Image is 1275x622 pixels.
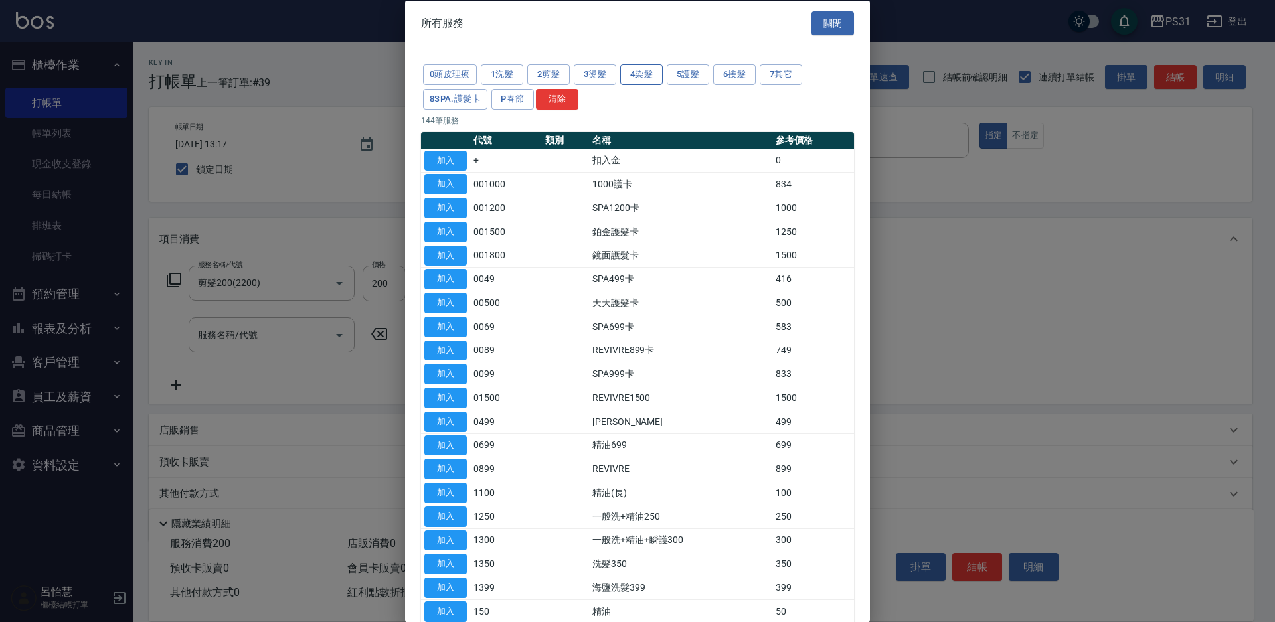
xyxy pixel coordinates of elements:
td: 1300 [470,528,542,552]
button: 7其它 [760,64,802,85]
td: REVIVRE1500 [589,386,772,410]
button: 清除 [536,88,578,109]
th: 類別 [542,131,589,149]
td: 洗髮350 [589,552,772,576]
td: 01500 [470,386,542,410]
td: SPA1200卡 [589,196,772,220]
td: 001000 [470,172,542,196]
button: 3燙髮 [574,64,616,85]
td: 350 [772,552,854,576]
td: 001800 [470,244,542,268]
button: 加入 [424,411,467,431]
td: SPA699卡 [589,315,772,339]
button: 加入 [424,506,467,526]
td: 1000護卡 [589,172,772,196]
button: 加入 [424,554,467,574]
td: 749 [772,339,854,362]
td: 250 [772,505,854,528]
td: 0 [772,149,854,173]
td: 1399 [470,576,542,599]
td: 0099 [470,362,542,386]
td: 699 [772,433,854,457]
button: 加入 [424,459,467,479]
td: 0899 [470,457,542,481]
th: 代號 [470,131,542,149]
button: 加入 [424,221,467,242]
td: 0699 [470,433,542,457]
td: SPA999卡 [589,362,772,386]
span: 所有服務 [421,16,464,29]
button: P春節 [491,88,534,109]
button: 加入 [424,435,467,455]
td: 精油699 [589,433,772,457]
button: 加入 [424,364,467,384]
button: 加入 [424,198,467,218]
td: 500 [772,291,854,315]
button: 加入 [424,483,467,503]
td: 海鹽洗髮399 [589,576,772,599]
td: SPA499卡 [589,267,772,291]
td: 1500 [772,386,854,410]
td: 鉑金護髮卡 [589,220,772,244]
td: 0499 [470,410,542,433]
td: 583 [772,315,854,339]
button: 加入 [424,293,467,313]
button: 加入 [424,150,467,171]
button: 2剪髮 [527,64,570,85]
td: 1250 [470,505,542,528]
td: 300 [772,528,854,552]
td: 416 [772,267,854,291]
button: 6接髮 [713,64,756,85]
td: REVIVRE [589,457,772,481]
button: 加入 [424,530,467,550]
td: 扣入金 [589,149,772,173]
button: 0頭皮理療 [423,64,477,85]
td: 001500 [470,220,542,244]
td: 399 [772,576,854,599]
td: 精油(長) [589,481,772,505]
td: 0049 [470,267,542,291]
td: 0069 [470,315,542,339]
p: 144 筆服務 [421,114,854,126]
button: 1洗髮 [481,64,523,85]
button: 關閉 [811,11,854,35]
td: 001200 [470,196,542,220]
td: 1100 [470,481,542,505]
button: 加入 [424,578,467,598]
td: + [470,149,542,173]
button: 加入 [424,388,467,408]
button: 加入 [424,245,467,266]
td: 一般洗+精油250 [589,505,772,528]
td: [PERSON_NAME] [589,410,772,433]
button: 4染髮 [620,64,663,85]
td: 鏡面護髮卡 [589,244,772,268]
td: 00500 [470,291,542,315]
button: 加入 [424,269,467,289]
td: 0089 [470,339,542,362]
td: 1000 [772,196,854,220]
td: 一般洗+精油+瞬護300 [589,528,772,552]
td: 899 [772,457,854,481]
button: 8SPA.護髮卡 [423,88,487,109]
th: 名稱 [589,131,772,149]
button: 加入 [424,174,467,194]
td: 834 [772,172,854,196]
button: 5護髮 [667,64,709,85]
td: 100 [772,481,854,505]
td: REVIVRE899卡 [589,339,772,362]
button: 加入 [424,316,467,337]
button: 加入 [424,601,467,621]
td: 1500 [772,244,854,268]
td: 天天護髮卡 [589,291,772,315]
th: 參考價格 [772,131,854,149]
button: 加入 [424,340,467,360]
td: 1250 [772,220,854,244]
td: 833 [772,362,854,386]
td: 1350 [470,552,542,576]
td: 499 [772,410,854,433]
